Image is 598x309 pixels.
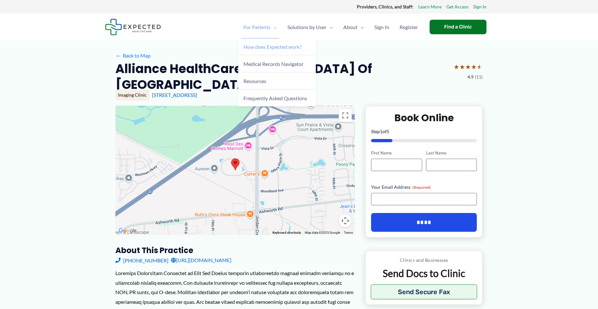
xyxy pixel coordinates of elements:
[115,255,168,265] a: [PHONE_NUMBER]
[339,109,352,122] button: Toggle fullscreen view
[371,112,477,124] h2: Book Online
[115,245,355,255] h3: About this practice
[287,16,326,38] span: Solutions by User
[412,185,431,190] span: (Required)
[105,19,161,35] img: Expected Healthcare Logo - side, dark font, small
[238,72,316,90] a: Resources
[471,61,477,73] span: ★
[459,61,465,73] span: ★
[243,44,302,50] span: How does Expected work?
[467,73,474,81] span: 4.9
[369,16,394,38] a: Sign In
[115,90,149,101] div: Imaging Clinic
[271,16,277,38] span: Menu Toggle
[282,16,338,38] a: Solutions by UserMenu Toggle
[243,78,266,84] span: Resources
[475,73,483,81] span: (11)
[238,90,316,106] a: Frequently Asked Questions
[243,16,271,38] span: For Patients
[305,231,340,234] span: Map data ©2025 Google
[117,227,138,235] a: Open this area in Google Maps (opens a new window)
[430,20,486,34] a: Find a Clinic
[344,231,353,234] a: Terms
[117,227,138,235] img: Google
[473,3,486,11] a: Sign In
[115,61,448,93] h2: Alliance HealthCare [MEDICAL_DATA] of [GEOGRAPHIC_DATA]
[387,129,389,134] span: 5
[374,16,389,38] span: Sign In
[357,4,413,9] strong: Providers, Clinics, and Staff:
[115,52,122,59] span: ←
[371,150,422,156] label: First Name
[272,230,301,235] button: Keyboard shortcuts
[371,129,477,134] p: Step of
[326,16,333,38] span: Menu Toggle
[243,61,304,67] span: Medical Records Navigator
[339,214,352,227] button: Map camera controls
[454,61,459,73] span: ★
[338,16,369,38] a: AboutMenu Toggle
[446,3,468,11] a: Get Access
[243,95,307,101] span: Frequently Asked Questions
[380,129,382,134] span: 1
[358,16,364,38] span: Menu Toggle
[238,38,316,56] a: How does Expected work?
[371,184,477,190] label: Your Email Address
[400,16,418,38] span: Register
[238,16,282,38] a: For PatientsMenu Toggle
[371,256,477,264] p: Clinics and Businesses
[171,255,231,265] a: [URL][DOMAIN_NAME]
[238,55,316,72] a: Medical Records Navigator
[371,284,477,299] button: Send Secure Fax
[238,16,423,38] nav: Primary Site Navigation
[343,16,358,38] span: About
[418,3,442,11] a: Learn More
[115,51,151,60] a: ←Back to Map
[477,61,483,73] span: ★
[465,61,471,73] span: ★
[426,150,477,156] label: Last Name
[394,16,423,38] a: Register
[152,92,197,98] a: [STREET_ADDRESS]
[371,267,477,280] p: Send Docs to Clinic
